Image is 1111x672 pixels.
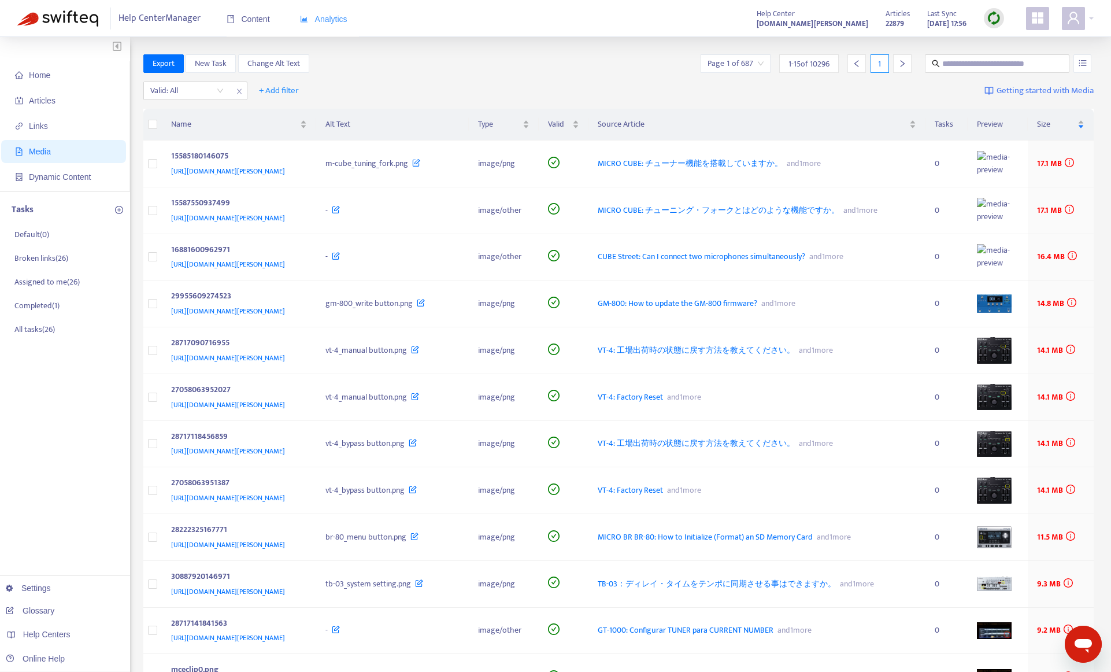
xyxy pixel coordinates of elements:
th: Valid [539,109,588,141]
span: left [853,60,861,68]
td: image/png [469,327,539,374]
td: image/png [469,467,539,514]
a: Settings [6,584,51,593]
span: info-circle [1064,578,1073,588]
span: Home [29,71,50,80]
div: 29955609274523 [171,290,303,305]
span: and 1 more [783,157,821,170]
div: 14.1 MB [1037,437,1084,450]
th: Preview [968,109,1028,141]
span: br-80_menu button.png [325,530,406,544]
span: and 1 more [663,483,702,497]
img: media-preview [977,477,1012,503]
span: MICRO BR BR-80: How to Initialize (Format) an SD Memory Card [598,530,813,544]
a: Getting started with Media [984,82,1094,100]
span: [URL][DOMAIN_NAME][PERSON_NAME] [171,305,285,317]
span: MICRO CUBE: チューニング・フォークとはどのような機能ですか。 [598,204,839,217]
span: check-circle [548,250,560,261]
span: Source Article [598,118,908,131]
span: check-circle [548,623,560,635]
div: 0 [935,484,958,497]
span: Articles [886,8,910,20]
div: 17.1 MB [1037,204,1084,217]
span: Content [227,14,270,24]
a: [DOMAIN_NAME][PERSON_NAME] [757,17,868,30]
span: appstore [1031,11,1045,25]
td: image/png [469,421,539,468]
div: 28222325167771 [171,523,303,538]
p: Default ( 0 ) [14,228,49,241]
span: info-circle [1066,392,1075,401]
span: - [325,250,328,263]
div: 1 [871,54,889,73]
span: check-circle [548,157,560,168]
span: info-circle [1066,485,1075,494]
td: image/png [469,374,539,421]
img: media-preview [977,384,1012,410]
span: check-circle [548,483,560,495]
span: [URL][DOMAIN_NAME][PERSON_NAME] [171,492,285,504]
th: Name [162,109,316,141]
span: VT-4: Factory Reset [598,390,663,404]
div: 28717141841563 [171,617,303,632]
img: Swifteq [17,10,98,27]
iframe: メッセージングウィンドウの起動ボタン、進行中の会話 [1065,626,1102,663]
span: info-circle [1067,298,1076,307]
span: [URL][DOMAIN_NAME][PERSON_NAME] [171,445,285,457]
span: VT-4: Factory Reset [598,483,663,497]
span: check-circle [548,203,560,215]
span: book [227,15,235,23]
span: tb-03_system setting.png [325,577,411,590]
span: container [15,173,23,181]
span: GM-800: How to update the GM-800 firmware? [598,297,757,310]
span: check-circle [548,390,560,401]
div: 30887920146971 [171,570,303,585]
span: and 1 more [663,390,702,404]
span: Last Sync [927,8,957,20]
span: right [898,60,906,68]
span: unordered-list [1079,59,1087,67]
img: sync.dc5367851b00ba804db3.png [987,11,1001,25]
strong: [DATE] 17:56 [927,17,966,30]
span: info-circle [1066,531,1075,541]
span: vt-4_bypass button.png [325,483,405,497]
td: image/other [469,187,539,234]
div: 0 [935,250,958,263]
span: [URL][DOMAIN_NAME][PERSON_NAME] [171,539,285,551]
div: 27058063952027 [171,383,303,398]
span: [URL][DOMAIN_NAME][PERSON_NAME] [171,632,285,644]
p: Tasks [12,203,34,217]
div: 16881600962971 [171,243,303,259]
span: Help Center [757,8,795,20]
img: image-link [984,86,994,95]
span: link [15,122,23,130]
span: CUBE Street: Can I connect two microphones simultaneously? [598,250,805,263]
span: info-circle [1065,158,1074,167]
img: media-preview [977,337,1012,363]
span: Valid [548,118,570,131]
div: 0 [935,204,958,217]
span: home [15,71,23,79]
img: media-preview [977,431,1012,457]
div: 0 [935,437,958,450]
span: plus-circle [115,206,123,214]
div: 14.1 MB [1037,391,1084,404]
p: Broken links ( 26 ) [14,252,68,264]
span: check-circle [548,344,560,355]
td: image/png [469,141,539,187]
td: image/other [469,608,539,655]
span: and 1 more [757,297,796,310]
span: Export [153,57,175,70]
div: 0 [935,391,958,404]
div: 11.5 MB [1037,531,1084,544]
div: 28717090716955 [171,337,303,352]
img: media-preview [977,577,1012,591]
span: Dynamic Content [29,172,91,182]
strong: 22879 [886,17,904,30]
td: image/png [469,280,539,327]
span: and 1 more [836,577,875,590]
span: 1 - 15 of 10296 [788,58,829,70]
img: media-preview [977,151,1012,176]
span: area-chart [300,15,308,23]
span: Analytics [300,14,347,24]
